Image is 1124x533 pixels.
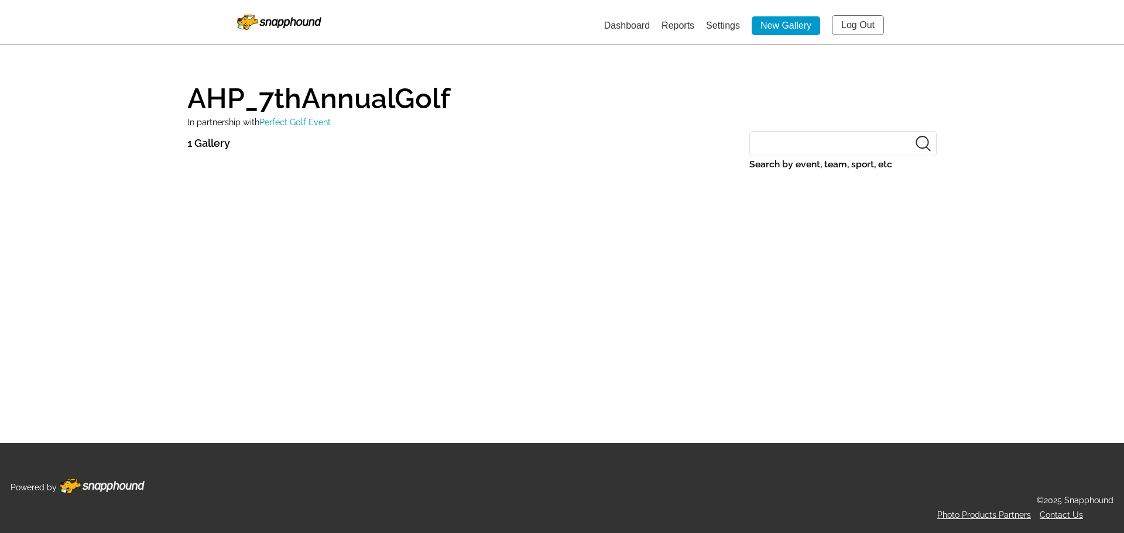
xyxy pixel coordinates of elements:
img: Snapphound Logo [237,15,321,30]
a: Log Out [832,15,884,35]
a: Dashboard [604,20,650,30]
p: 1 Gallery [187,134,230,153]
label: Search by event, team, sport, etc [749,156,937,173]
span: Perfect Golf Event [259,117,331,127]
a: Photo Products Partners [937,510,1031,520]
p: ©2025 Snapphound [1037,493,1113,508]
a: New Gallery [752,16,820,35]
p: Powered by [11,480,57,495]
h1: AHP_7thAnnualGolf [187,74,937,112]
img: Footer [60,479,145,494]
small: In partnership with [187,117,331,127]
a: Reports [662,20,694,30]
a: Contact Us [1040,510,1083,520]
a: Settings [706,20,740,30]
